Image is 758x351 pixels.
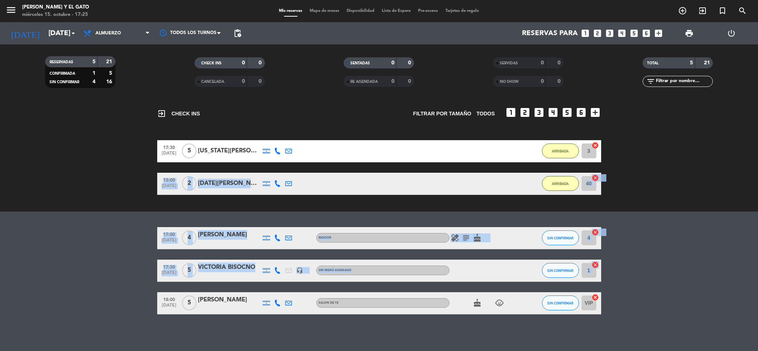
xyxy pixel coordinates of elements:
[547,301,573,305] span: SIN CONFIRMAR
[391,79,394,84] strong: 0
[654,28,663,38] i: add_box
[698,6,707,15] i: exit_to_app
[6,4,17,16] i: menu
[378,9,414,13] span: Lista de Espera
[106,59,114,64] strong: 21
[500,80,519,84] span: NO SHOW
[690,60,693,65] strong: 5
[343,9,378,13] span: Disponibilidad
[500,61,518,65] span: SERVIDAS
[50,60,73,64] span: RESERVADAS
[710,22,752,44] div: LOG OUT
[408,60,412,65] strong: 0
[647,61,658,65] span: TOTAL
[617,28,627,38] i: looks_4
[442,9,483,13] span: Tarjetas de regalo
[22,4,89,11] div: [PERSON_NAME] y El Gato
[95,31,121,36] span: Almuerzo
[319,269,351,272] span: Sin menú asignado
[182,176,196,191] span: 2
[414,9,442,13] span: Pre-acceso
[50,80,79,84] span: SIN CONFIRMAR
[592,142,599,149] i: cancel
[592,174,599,182] i: cancel
[542,144,579,158] button: ARRIBADA
[160,151,178,159] span: [DATE]
[547,236,573,240] span: SIN CONFIRMAR
[92,59,95,64] strong: 5
[160,230,178,238] span: 17:00
[547,107,559,118] i: looks_4
[738,6,747,15] i: search
[319,236,331,239] span: INDOOR
[561,107,573,118] i: looks_5
[629,28,639,38] i: looks_5
[552,182,569,186] span: ARRIBADA
[182,144,196,158] span: 5
[160,262,178,271] span: 17:30
[646,77,655,86] i: filter_list
[233,29,242,38] span: pending_actions
[201,80,224,84] span: CANCELADA
[22,11,89,18] div: miércoles 15. octubre - 17:25
[552,149,569,153] span: ARRIBADA
[350,80,378,84] span: RE AGENDADA
[259,60,263,65] strong: 0
[473,233,482,242] i: cake
[575,107,587,118] i: looks_6
[275,9,306,13] span: Mis reservas
[505,107,517,118] i: looks_one
[160,295,178,303] span: 18:00
[201,61,222,65] span: CHECK INS
[592,294,599,301] i: cancel
[605,28,614,38] i: looks_3
[259,79,263,84] strong: 0
[592,261,599,269] i: cancel
[462,233,471,242] i: subject
[160,183,178,192] span: [DATE]
[198,179,261,188] div: [DATE][PERSON_NAME]
[542,263,579,278] button: SIN CONFIRMAR
[198,295,261,305] div: [PERSON_NAME]
[580,28,590,38] i: looks_one
[533,107,545,118] i: looks_3
[198,230,261,240] div: [PERSON_NAME]
[542,230,579,245] button: SIN CONFIRMAR
[160,238,178,246] span: [DATE]
[547,269,573,273] span: SIN CONFIRMAR
[242,79,245,84] strong: 0
[519,107,531,118] i: looks_two
[69,29,78,38] i: arrow_drop_down
[685,29,694,38] span: print
[182,230,196,245] span: 4
[641,28,651,38] i: looks_6
[109,71,114,76] strong: 5
[157,109,166,118] i: exit_to_app
[182,296,196,310] span: 5
[157,109,200,118] span: CHECK INS
[350,61,370,65] span: SENTADAS
[541,60,544,65] strong: 0
[408,79,412,84] strong: 0
[476,109,495,118] span: TODOS
[319,301,338,304] span: SALON DE TE
[6,25,45,41] i: [DATE]
[704,60,711,65] strong: 21
[522,29,578,37] span: Reservas para
[296,267,303,274] i: headset_mic
[727,29,736,38] i: power_settings_new
[557,79,562,84] strong: 0
[557,60,562,65] strong: 0
[92,71,95,76] strong: 1
[6,4,17,18] button: menu
[198,146,261,156] div: [US_STATE][PERSON_NAME]
[106,79,114,84] strong: 16
[306,9,343,13] span: Mapa de mesas
[655,77,712,85] input: Filtrar por nombre...
[242,60,245,65] strong: 0
[542,176,579,191] button: ARRIBADA
[92,79,95,84] strong: 4
[718,6,727,15] i: turned_in_not
[451,233,459,242] i: healing
[391,60,394,65] strong: 0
